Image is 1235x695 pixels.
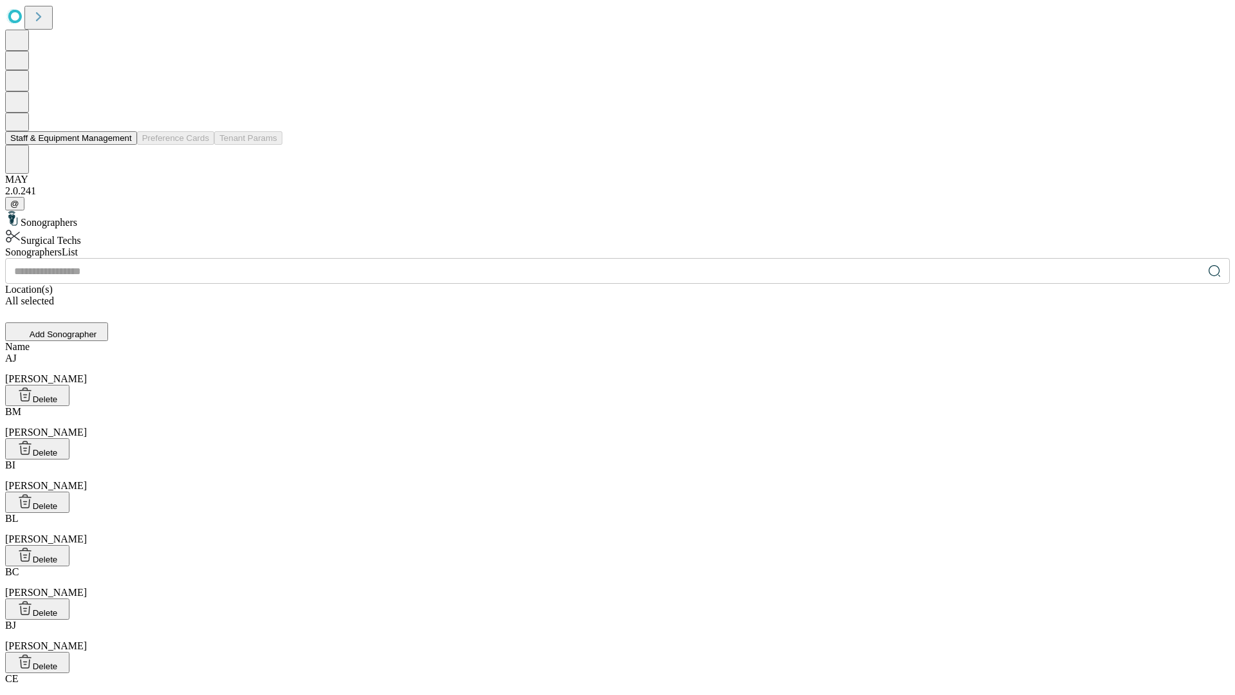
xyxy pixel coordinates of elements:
[5,295,1230,307] div: All selected
[5,210,1230,228] div: Sonographers
[5,459,15,470] span: BI
[5,228,1230,246] div: Surgical Techs
[33,555,58,564] span: Delete
[5,652,69,673] button: Delete
[5,459,1230,492] div: [PERSON_NAME]
[5,322,108,341] button: Add Sonographer
[5,284,53,295] span: Location(s)
[33,608,58,618] span: Delete
[5,185,1230,197] div: 2.0.241
[5,174,1230,185] div: MAY
[5,566,1230,598] div: [PERSON_NAME]
[10,199,19,208] span: @
[30,329,96,339] span: Add Sonographer
[5,438,69,459] button: Delete
[33,501,58,511] span: Delete
[5,406,21,417] span: BM
[5,406,1230,438] div: [PERSON_NAME]
[5,545,69,566] button: Delete
[5,598,69,620] button: Delete
[33,662,58,671] span: Delete
[5,513,1230,545] div: [PERSON_NAME]
[5,341,1230,353] div: Name
[5,353,1230,385] div: [PERSON_NAME]
[5,131,137,145] button: Staff & Equipment Management
[5,385,69,406] button: Delete
[5,513,18,524] span: BL
[5,566,19,577] span: BC
[33,394,58,404] span: Delete
[33,448,58,458] span: Delete
[5,246,1230,258] div: Sonographers List
[214,131,282,145] button: Tenant Params
[5,197,24,210] button: @
[5,620,1230,652] div: [PERSON_NAME]
[5,673,18,684] span: CE
[137,131,214,145] button: Preference Cards
[5,492,69,513] button: Delete
[5,353,17,364] span: AJ
[5,620,16,631] span: BJ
